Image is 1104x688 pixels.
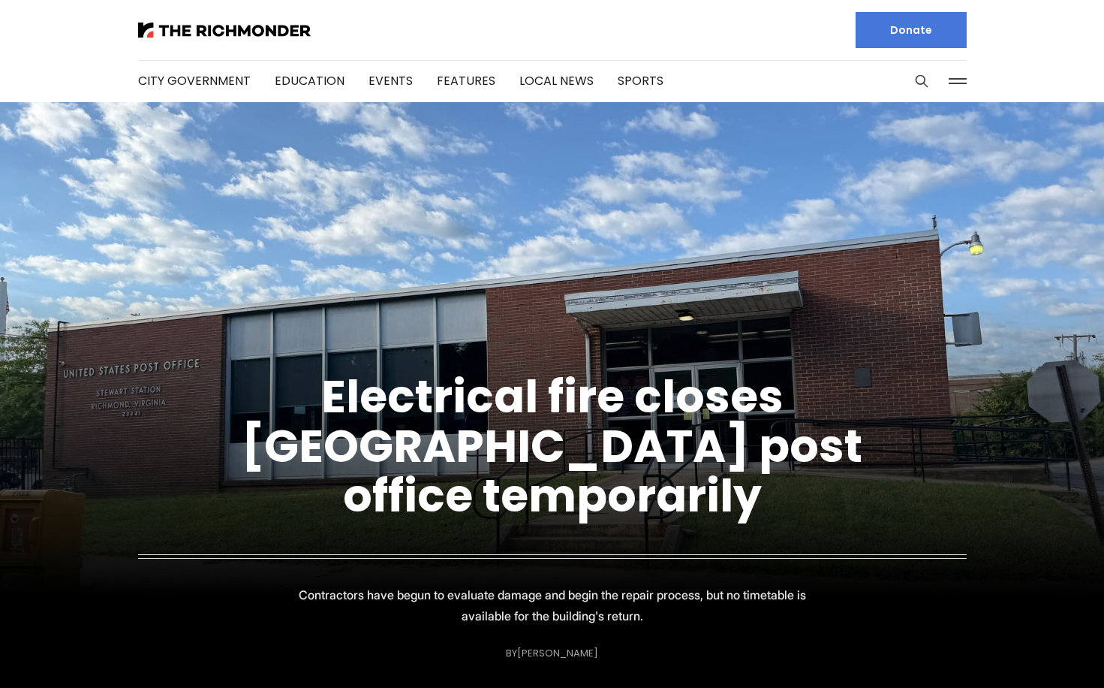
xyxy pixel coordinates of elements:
a: Local News [519,72,594,89]
a: Features [437,72,495,89]
a: Donate [856,12,967,48]
a: Education [275,72,344,89]
a: [PERSON_NAME] [517,646,598,660]
a: Sports [618,72,663,89]
a: Events [369,72,413,89]
a: Electrical fire closes [GEOGRAPHIC_DATA] post office temporarily [242,365,862,527]
a: City Government [138,72,251,89]
img: The Richmonder [138,23,311,38]
p: Contractors have begun to evaluate damage and begin the repair process, but no timetable is avail... [285,584,820,626]
div: By [506,647,598,659]
iframe: portal-trigger [976,614,1104,688]
button: Search this site [910,70,933,92]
